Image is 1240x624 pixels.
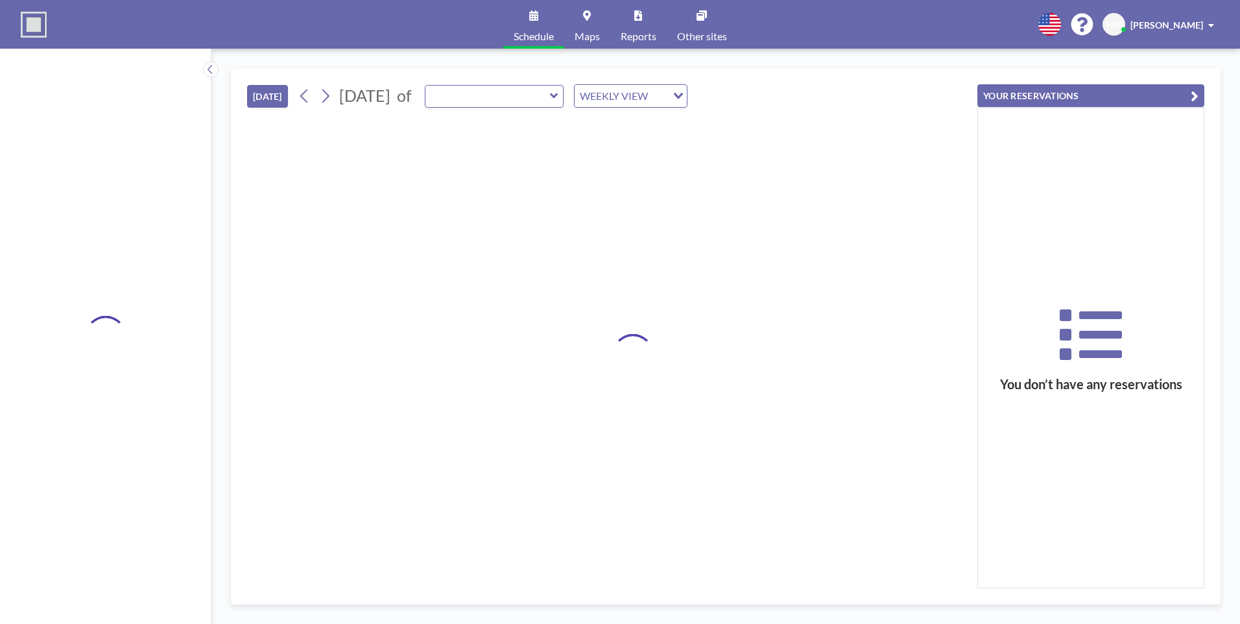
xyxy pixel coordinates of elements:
span: of [397,86,411,106]
input: Search for option [652,88,665,104]
button: [DATE] [247,85,288,108]
span: [PERSON_NAME] [1130,19,1203,30]
div: Search for option [575,85,687,107]
span: HM [1106,19,1122,30]
h3: You don’t have any reservations [978,376,1204,392]
span: Maps [575,31,600,42]
button: YOUR RESERVATIONS [977,84,1204,107]
span: WEEKLY VIEW [577,88,650,104]
span: [DATE] [339,86,390,105]
img: organization-logo [21,12,47,38]
span: Other sites [677,31,727,42]
span: Schedule [514,31,554,42]
span: Reports [621,31,656,42]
